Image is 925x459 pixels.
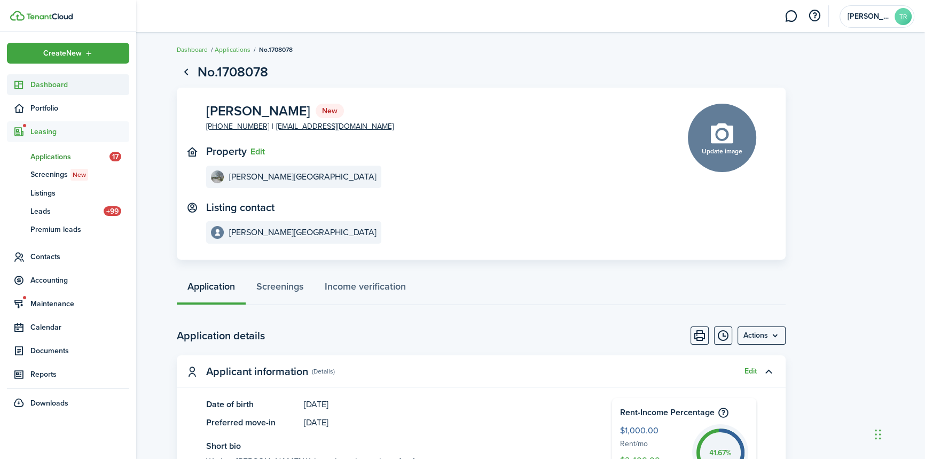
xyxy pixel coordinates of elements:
span: Contacts [30,251,129,262]
a: Income verification [314,273,417,305]
menu-btn: Actions [738,326,786,345]
status: New [316,104,344,119]
panel-main-title: Short bio [206,440,580,453]
a: [PHONE_NUMBER] [206,121,269,132]
span: Downloads [30,398,68,409]
button: Update image [688,104,756,172]
avatar-text: TR [895,8,912,25]
span: Premium leads [30,224,129,235]
panel-main-description: [DATE] [304,416,581,429]
span: Calendar [30,322,129,333]
h1: No.1708078 [198,62,268,82]
div: Drag [875,418,881,450]
a: Dashboard [177,45,208,55]
a: Leads+99 [7,202,129,220]
span: Rent/mo [620,438,687,450]
button: Print [691,326,709,345]
img: Tate Road Mobile Home Park [211,170,224,183]
span: Leasing [30,126,129,137]
img: TenantCloud [10,11,25,21]
a: ScreeningsNew [7,166,129,184]
span: No.1708078 [259,45,293,55]
a: Reports [7,364,129,385]
a: Screenings [246,273,314,305]
span: Portfolio [30,103,129,114]
span: Applications [30,151,109,162]
text-item: Property [206,145,247,158]
e-details-info-title: [PERSON_NAME][GEOGRAPHIC_DATA] [229,172,377,182]
span: Reports [30,369,129,380]
panel-main-description: [DATE] [304,398,581,411]
a: Premium leads [7,220,129,238]
span: Dashboard [30,79,129,90]
iframe: Chat Widget [747,344,925,459]
span: $1,000.00 [620,424,687,438]
button: Timeline [714,326,732,345]
a: [EMAIL_ADDRESS][DOMAIN_NAME] [276,121,394,132]
button: Open resource center [805,7,824,25]
span: Accounting [30,275,129,286]
a: Dashboard [7,74,129,95]
panel-main-subtitle: (Details) [312,367,335,376]
button: Edit [250,147,265,157]
a: Listings [7,184,129,202]
button: Open menu [7,43,129,64]
span: Documents [30,345,129,356]
span: 17 [109,152,121,161]
button: Open menu [738,326,786,345]
span: Tate Road Mobile Home Park [848,13,890,20]
span: Create New [43,50,82,57]
button: Edit [744,367,757,376]
span: Leads [30,206,104,217]
img: TenantCloud [26,13,73,20]
a: Go back [177,63,195,81]
panel-main-title: Preferred move-in [206,416,299,429]
a: Applications17 [7,147,129,166]
span: [PERSON_NAME] [206,104,310,118]
span: New [73,170,86,180]
h2: Application details [177,328,265,344]
text-item: Listing contact [206,201,275,214]
a: Messaging [781,3,801,30]
span: +99 [104,206,121,216]
e-details-info-title: [PERSON_NAME][GEOGRAPHIC_DATA] [229,228,377,237]
span: Maintenance [30,298,129,309]
h4: Rent-Income Percentage [620,406,748,419]
panel-main-title: Applicant information [206,365,308,378]
panel-main-title: Date of birth [206,398,299,411]
span: Screenings [30,169,129,181]
a: Applications [215,45,250,55]
span: Listings [30,188,129,199]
